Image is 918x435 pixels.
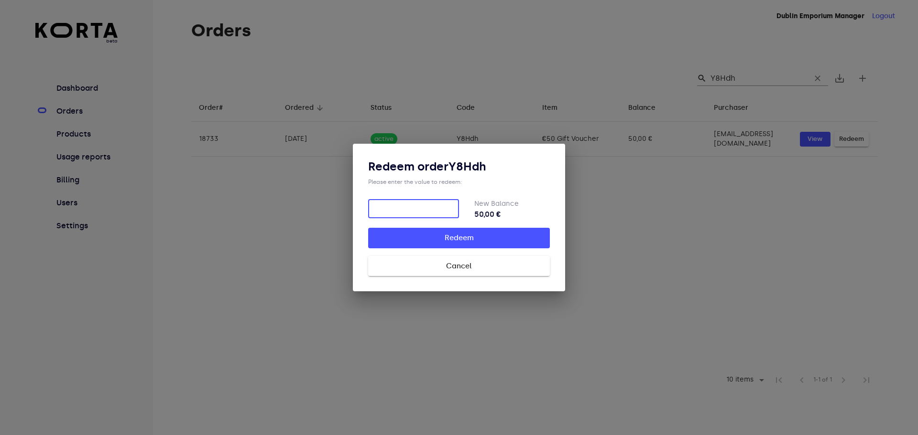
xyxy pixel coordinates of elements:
button: Redeem [368,228,550,248]
div: Please enter the value to redeem: [368,178,550,186]
button: Cancel [368,256,550,276]
label: New Balance [474,200,519,208]
span: Redeem [383,232,535,244]
h3: Redeem order Y8Hdh [368,159,550,174]
span: Cancel [383,260,535,272]
strong: 50,00 € [474,209,550,220]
